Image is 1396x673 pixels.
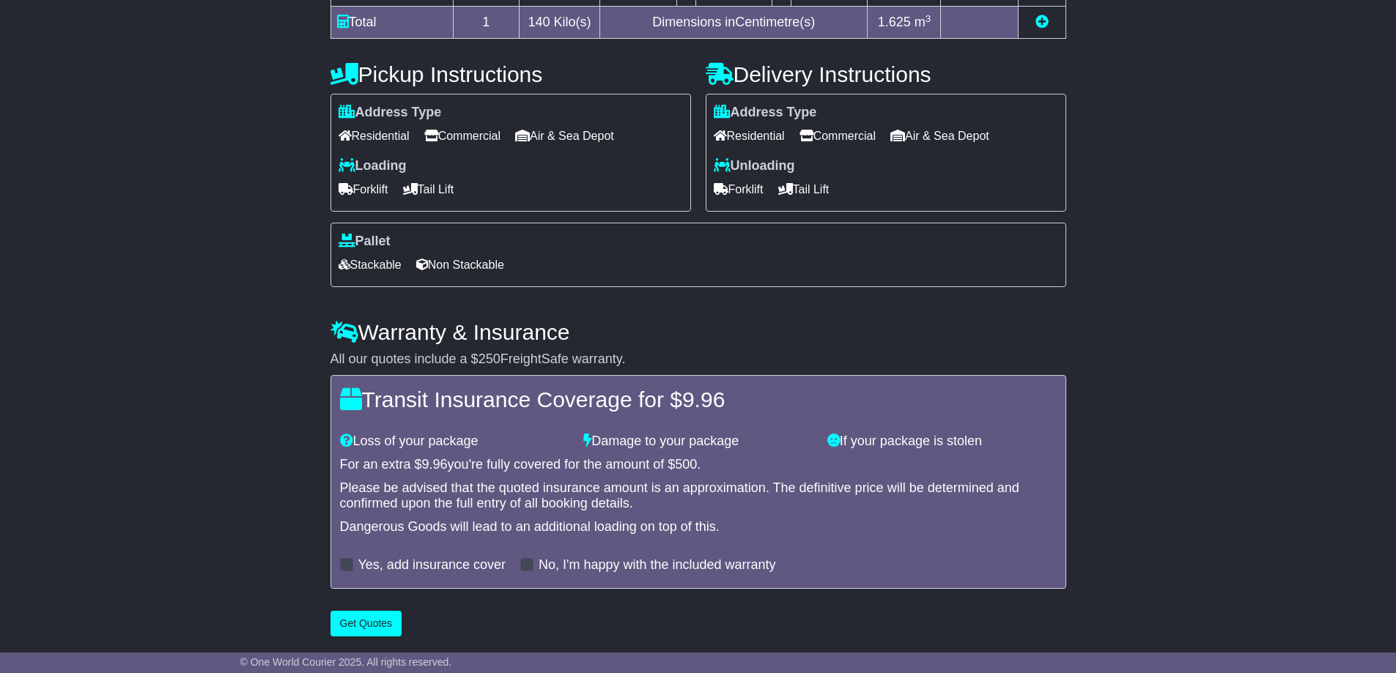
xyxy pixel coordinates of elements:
[539,557,776,573] label: No, I'm happy with the included warranty
[333,434,577,450] div: Loss of your package
[453,7,520,39] td: 1
[339,124,410,147] span: Residential
[682,387,725,412] span: 9.96
[330,320,1066,344] h4: Warranty & Insurance
[675,457,697,472] span: 500
[422,457,448,472] span: 9.96
[926,13,931,24] sup: 3
[714,105,817,121] label: Address Type
[714,124,785,147] span: Residential
[330,352,1066,368] div: All our quotes include a $ FreightSafe warranty.
[706,62,1066,86] h4: Delivery Instructions
[915,15,931,29] span: m
[340,519,1057,535] div: Dangerous Goods will lead to an additional loading on top of this.
[339,158,407,174] label: Loading
[528,15,550,29] span: 140
[479,352,501,366] span: 250
[515,124,614,147] span: Air & Sea Depot
[576,434,820,450] div: Damage to your package
[330,62,691,86] h4: Pickup Instructions
[714,158,795,174] label: Unloading
[339,234,391,250] label: Pallet
[878,15,911,29] span: 1.625
[403,178,454,201] span: Tail Lift
[600,7,868,39] td: Dimensions in Centimetre(s)
[358,557,506,573] label: Yes, add insurance cover
[340,387,1057,412] h4: Transit Insurance Coverage for $
[416,253,504,276] span: Non Stackable
[1035,15,1049,29] a: Add new item
[340,457,1057,473] div: For an extra $ you're fully covered for the amount of $ .
[339,178,388,201] span: Forklift
[714,178,764,201] span: Forklift
[799,124,876,147] span: Commercial
[330,7,453,39] td: Total
[330,611,402,636] button: Get Quotes
[520,7,600,39] td: Kilo(s)
[339,105,442,121] label: Address Type
[240,656,452,668] span: © One World Courier 2025. All rights reserved.
[424,124,501,147] span: Commercial
[339,253,402,276] span: Stackable
[340,480,1057,512] div: Please be advised that the quoted insurance amount is an approximation. The definitive price will...
[778,178,830,201] span: Tail Lift
[820,434,1064,450] div: If your package is stolen
[890,124,989,147] span: Air & Sea Depot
